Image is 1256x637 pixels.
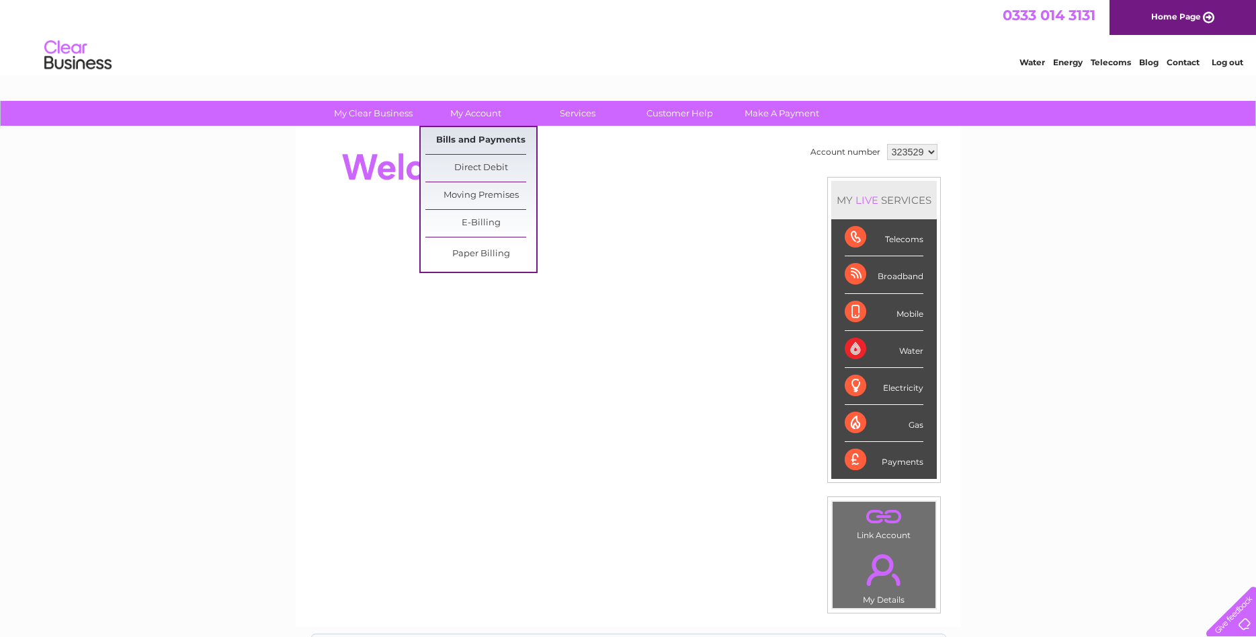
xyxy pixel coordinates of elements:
[425,210,536,237] a: E-Billing
[845,405,923,442] div: Gas
[311,7,946,65] div: Clear Business is a trading name of Verastar Limited (registered in [GEOGRAPHIC_DATA] No. 3667643...
[831,181,937,219] div: MY SERVICES
[726,101,837,126] a: Make A Payment
[832,501,936,544] td: Link Account
[1091,57,1131,67] a: Telecoms
[845,442,923,478] div: Payments
[845,294,923,331] div: Mobile
[845,256,923,293] div: Broadband
[836,505,932,529] a: .
[832,543,936,609] td: My Details
[807,141,884,163] td: Account number
[1019,57,1045,67] a: Water
[853,194,881,207] div: LIVE
[1139,57,1159,67] a: Blog
[522,101,633,126] a: Services
[624,101,735,126] a: Customer Help
[425,155,536,182] a: Direct Debit
[845,368,923,405] div: Electricity
[1167,57,1200,67] a: Contact
[1212,57,1243,67] a: Log out
[425,127,536,154] a: Bills and Payments
[1053,57,1083,67] a: Energy
[420,101,531,126] a: My Account
[845,219,923,256] div: Telecoms
[44,35,112,76] img: logo.png
[425,182,536,209] a: Moving Premises
[425,241,536,268] a: Paper Billing
[845,331,923,368] div: Water
[836,546,932,593] a: .
[318,101,429,126] a: My Clear Business
[1003,7,1095,24] a: 0333 014 3131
